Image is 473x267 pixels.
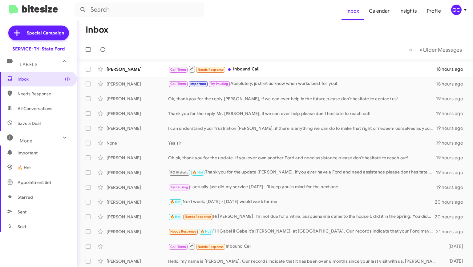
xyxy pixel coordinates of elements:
[170,82,186,86] span: Call Them
[107,229,168,235] div: [PERSON_NAME]
[436,110,468,117] div: 19 hours ago
[168,184,436,191] div: I actually just did my service [DATE]. I'll keep you in mind for the next one.
[168,242,441,250] div: Inbound Call
[435,199,468,205] div: 20 hours ago
[107,66,168,72] div: [PERSON_NAME]
[170,215,181,219] span: 🔥 Hot
[86,25,108,35] h1: Inbox
[168,65,436,73] div: Inbound Call
[170,185,188,189] span: Try Pausing
[107,81,168,87] div: [PERSON_NAME]
[170,200,181,204] span: 🔥 Hot
[168,80,436,87] div: Absolutely, just let us know when works best for you!
[170,68,186,72] span: Call Them
[18,106,52,112] span: All Conversations
[416,43,466,56] button: Next
[18,194,33,200] span: Starred
[168,110,436,117] div: Thank you for the reply Mr. [PERSON_NAME], if we can ever help please don't hesitate to reach out!
[436,96,468,102] div: 19 hours ago
[18,209,26,215] span: Sent
[18,224,26,230] span: Sold
[20,62,38,67] span: Labels
[342,2,364,20] a: Inbox
[436,125,468,131] div: 19 hours ago
[190,82,206,86] span: Important
[18,150,70,156] span: Important
[8,26,69,40] a: Special Campaign
[20,138,32,144] span: More
[75,2,204,17] input: Search
[170,170,188,174] span: RO Historic
[409,46,412,54] span: «
[12,46,65,52] div: SERVICE: Tri-State Ford
[406,43,466,56] nav: Page navigation example
[436,229,468,235] div: 21 hours ago
[107,140,168,146] div: None
[168,258,441,264] div: Hello, my name is [PERSON_NAME]. Our records indicate that it has been over 6 months since your l...
[210,82,228,86] span: Try Pausing
[107,214,168,220] div: [PERSON_NAME]
[18,91,70,97] span: Needs Response
[168,125,436,131] div: I can understand your frustration [PERSON_NAME], if there is anything we can do to make that righ...
[107,199,168,205] div: [PERSON_NAME]
[107,155,168,161] div: [PERSON_NAME]
[170,245,186,249] span: Call Them
[198,68,224,72] span: Needs Response
[423,46,462,53] span: Older Messages
[435,214,468,220] div: 20 hours ago
[107,258,168,264] div: [PERSON_NAME]
[107,125,168,131] div: [PERSON_NAME]
[168,155,436,161] div: Oh ok, thank you for the update. If you ever own another Ford and need assistance please don't he...
[446,5,466,15] button: GC
[441,243,468,249] div: [DATE]
[200,229,211,233] span: 🔥 Hot
[168,198,435,205] div: Next week, [DATE] - [DATE] would work for me
[18,76,70,82] span: Inbox
[107,169,168,176] div: [PERSON_NAME]
[451,5,462,15] div: GC
[170,229,196,233] span: Needs Response
[168,169,436,176] div: Thank you for the update [PERSON_NAME], if you ever have a Ford and need assistance please dont h...
[168,213,435,220] div: Hi [PERSON_NAME], I'm not due for a while. Susquehanna came to the house & did it in the Spring. ...
[422,2,446,20] a: Profile
[107,110,168,117] div: [PERSON_NAME]
[192,170,203,174] span: 🔥 Hot
[405,43,416,56] button: Previous
[394,2,422,20] a: Insights
[27,30,64,36] span: Special Campaign
[18,165,31,171] span: 🔥 Hot
[436,66,468,72] div: 18 hours ago
[168,228,436,235] div: "Hi GabeHi Gabe it's [PERSON_NAME], at [GEOGRAPHIC_DATA]. Our records indicate that your Ford may...
[436,155,468,161] div: 19 hours ago
[18,179,51,185] span: Appointment Set
[419,46,423,54] span: »
[107,184,168,190] div: [PERSON_NAME]
[185,215,211,219] span: Needs Response
[65,76,70,82] span: (1)
[436,140,468,146] div: 19 hours ago
[364,2,394,20] a: Calendar
[198,245,224,249] span: Needs Response
[168,140,436,146] div: Yes sir
[18,120,41,126] span: Save a Deal
[436,184,468,190] div: 19 hours ago
[168,96,436,102] div: Ok, thank you for the reply [PERSON_NAME], if we can ever help in the future please don't hesitat...
[436,169,468,176] div: 19 hours ago
[436,81,468,87] div: 18 hours ago
[441,258,468,264] div: [DATE]
[107,96,168,102] div: [PERSON_NAME]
